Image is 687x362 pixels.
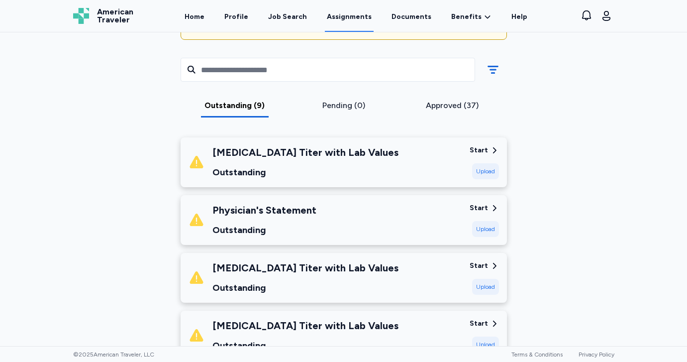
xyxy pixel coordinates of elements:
[472,279,499,295] div: Upload
[472,337,499,353] div: Upload
[212,223,316,237] div: Outstanding
[212,339,398,353] div: Outstanding
[451,12,482,22] span: Benefits
[185,100,286,112] div: Outstanding (9)
[511,351,563,358] a: Terms & Conditions
[472,221,499,237] div: Upload
[293,100,394,112] div: Pending (0)
[470,145,488,155] div: Start
[470,261,488,271] div: Start
[212,281,398,295] div: Outstanding
[470,203,488,213] div: Start
[451,12,491,22] a: Benefits
[325,1,374,32] a: Assignments
[212,203,316,217] div: Physician's Statement
[268,12,307,22] div: Job Search
[73,8,89,24] img: Logo
[97,8,133,24] span: American Traveler
[73,351,154,359] span: © 2025 American Traveler, LLC
[402,100,503,112] div: Approved (37)
[212,261,398,275] div: [MEDICAL_DATA] Titer with Lab Values
[212,145,398,159] div: [MEDICAL_DATA] Titer with Lab Values
[472,163,499,179] div: Upload
[212,319,398,333] div: [MEDICAL_DATA] Titer with Lab Values
[470,319,488,329] div: Start
[212,165,398,179] div: Outstanding
[579,351,614,358] a: Privacy Policy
